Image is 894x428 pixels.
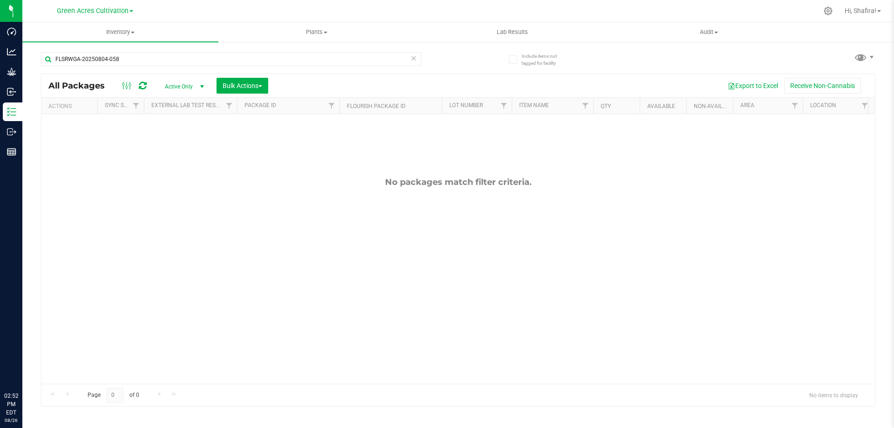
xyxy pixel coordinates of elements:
[740,102,754,109] a: Area
[845,7,876,14] span: Hi, Shafira!
[4,392,18,417] p: 02:52 PM EDT
[611,22,807,42] a: Audit
[9,353,37,381] iframe: Resource center
[217,78,268,94] button: Bulk Actions
[218,22,414,42] a: Plants
[496,98,512,114] a: Filter
[7,87,16,96] inline-svg: Inbound
[7,47,16,56] inline-svg: Analytics
[129,98,144,114] a: Filter
[347,103,406,109] a: Flourish Package ID
[722,78,784,94] button: Export to Excel
[48,103,94,109] div: Actions
[105,102,141,109] a: Sync Status
[822,7,834,15] div: Manage settings
[219,28,414,36] span: Plants
[80,388,147,402] span: Page of 0
[41,177,875,187] div: No packages match filter criteria.
[784,78,861,94] button: Receive Non-Cannabis
[694,103,735,109] a: Non-Available
[601,103,611,109] a: Qty
[4,417,18,424] p: 08/26
[787,98,803,114] a: Filter
[7,27,16,36] inline-svg: Dashboard
[222,98,237,114] a: Filter
[519,102,549,109] a: Item Name
[810,102,836,109] a: Location
[324,98,339,114] a: Filter
[647,103,675,109] a: Available
[27,352,39,363] iframe: Resource center unread badge
[22,22,218,42] a: Inventory
[7,127,16,136] inline-svg: Outbound
[223,82,262,89] span: Bulk Actions
[7,107,16,116] inline-svg: Inventory
[611,28,806,36] span: Audit
[414,22,610,42] a: Lab Results
[22,28,218,36] span: Inventory
[578,98,593,114] a: Filter
[802,388,866,402] span: No items to display
[151,102,224,109] a: External Lab Test Result
[521,53,568,67] span: Include items not tagged for facility
[7,147,16,156] inline-svg: Reports
[857,98,873,114] a: Filter
[48,81,114,91] span: All Packages
[7,67,16,76] inline-svg: Grow
[244,102,276,109] a: Package ID
[41,52,421,66] input: Search Package ID, Item Name, SKU, Lot or Part Number...
[410,52,417,64] span: Clear
[57,7,129,15] span: Green Acres Cultivation
[484,28,541,36] span: Lab Results
[449,102,483,109] a: Lot Number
